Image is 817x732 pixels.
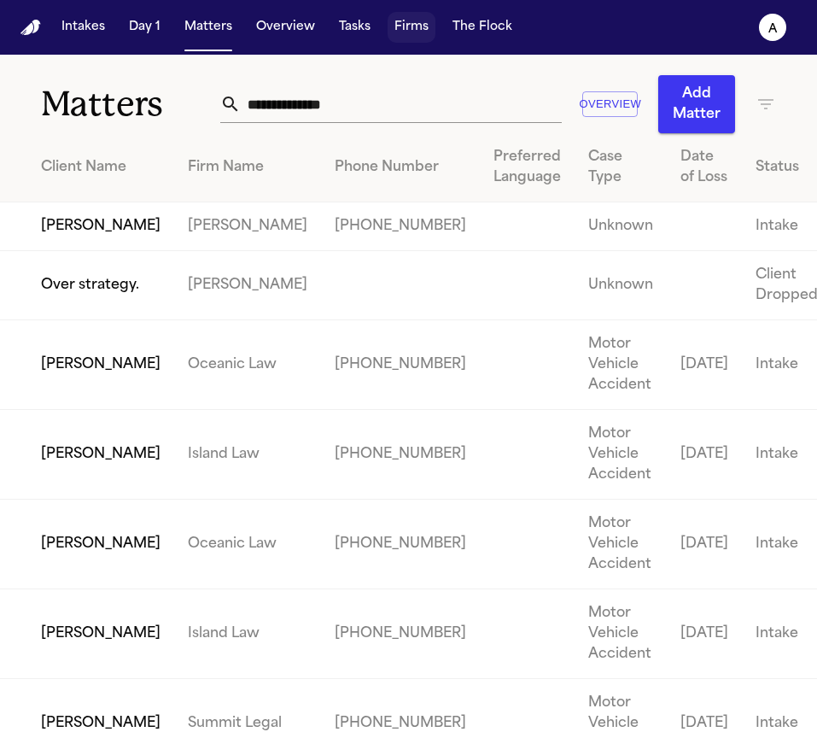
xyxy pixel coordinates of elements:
img: Finch Logo [20,20,41,36]
a: Home [20,20,41,36]
td: [PHONE_NUMBER] [321,320,480,410]
td: [DATE] [667,320,742,410]
button: Intakes [55,12,112,43]
td: Oceanic Law [174,500,321,589]
div: Firm Name [188,157,307,178]
td: Unknown [575,251,667,320]
div: Preferred Language [493,147,561,188]
td: Oceanic Law [174,320,321,410]
td: Island Law [174,410,321,500]
td: [PERSON_NAME] [174,202,321,251]
td: Motor Vehicle Accident [575,410,667,500]
td: [PHONE_NUMBER] [321,589,480,679]
button: Firms [388,12,435,43]
td: [PHONE_NUMBER] [321,202,480,251]
td: [DATE] [667,410,742,500]
td: Motor Vehicle Accident [575,589,667,679]
button: Day 1 [122,12,167,43]
td: [DATE] [667,500,742,589]
td: [PERSON_NAME] [174,251,321,320]
div: Case Type [588,147,653,188]
button: Matters [178,12,239,43]
td: Motor Vehicle Accident [575,320,667,410]
td: Motor Vehicle Accident [575,500,667,589]
button: Overview [249,12,322,43]
button: The Flock [446,12,519,43]
button: Add Matter [658,75,735,133]
button: Tasks [332,12,377,43]
div: Phone Number [335,157,466,178]
div: Client Name [41,157,160,178]
td: [PHONE_NUMBER] [321,410,480,500]
h1: Matters [41,83,220,126]
td: Unknown [575,202,667,251]
td: Island Law [174,589,321,679]
td: [DATE] [667,589,742,679]
div: Date of Loss [680,147,728,188]
td: [PHONE_NUMBER] [321,500,480,589]
button: Overview [582,91,638,118]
